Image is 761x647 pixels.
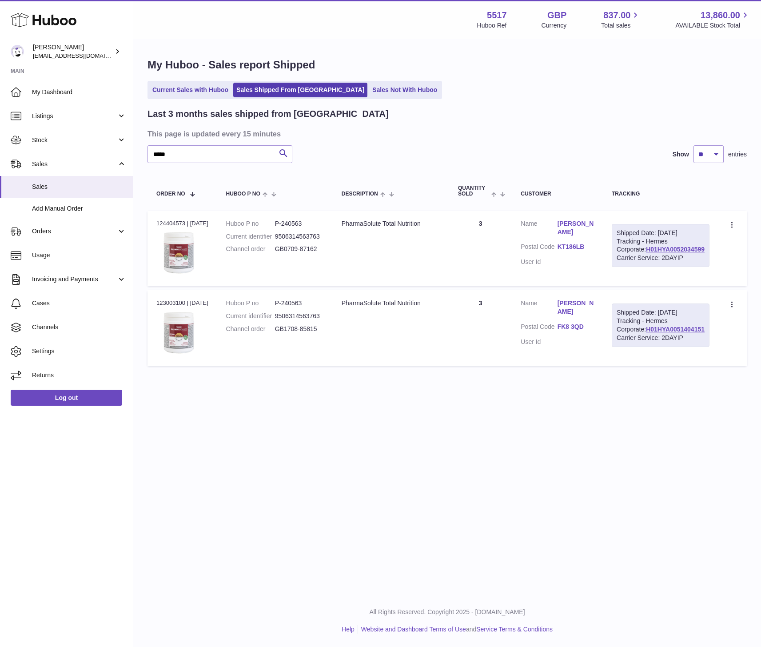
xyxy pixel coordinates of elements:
a: Help [342,626,355,633]
dd: GB1708-85815 [275,325,324,333]
div: [PERSON_NAME] [33,43,113,60]
div: Tracking [612,191,709,197]
dd: P-240563 [275,220,324,228]
span: entries [728,150,747,159]
span: Returns [32,371,126,379]
span: [EMAIL_ADDRESS][DOMAIN_NAME] [33,52,131,59]
div: Tracking - Hermes Corporate: [612,304,709,347]
a: FK8 3QD [558,323,594,331]
span: Add Manual Order [32,204,126,213]
span: 13,860.00 [701,9,740,21]
a: KT186LB [558,243,594,251]
div: Carrier Service: 2DAYIP [617,254,705,262]
dt: User Id [521,338,557,346]
span: Usage [32,251,126,260]
dt: Postal Code [521,243,557,253]
dd: P-240563 [275,299,324,308]
a: [PERSON_NAME] [558,299,594,316]
span: Settings [32,347,126,355]
dd: 9506314563763 [275,232,324,241]
span: Cases [32,299,126,308]
div: Shipped Date: [DATE] [617,229,705,237]
span: Orders [32,227,117,236]
dd: GB0709-87162 [275,245,324,253]
dt: Huboo P no [226,220,275,228]
h1: My Huboo - Sales report Shipped [147,58,747,72]
img: alessiavanzwolle@hotmail.com [11,45,24,58]
span: Order No [156,191,185,197]
h3: This page is updated every 15 minutes [147,129,745,139]
a: [PERSON_NAME] [558,220,594,236]
td: 3 [449,211,512,286]
div: Customer [521,191,594,197]
div: PharmaSolute Total Nutrition [342,299,440,308]
td: 3 [449,290,512,365]
a: Sales Shipped From [GEOGRAPHIC_DATA] [233,83,367,97]
img: 55171654161492.png [156,310,201,355]
a: 837.00 Total sales [601,9,641,30]
dt: User Id [521,258,557,266]
div: Huboo Ref [477,21,507,30]
a: Sales Not With Huboo [369,83,440,97]
a: Current Sales with Huboo [149,83,231,97]
span: Description [342,191,378,197]
a: Service Terms & Conditions [476,626,553,633]
dt: Huboo P no [226,299,275,308]
strong: 5517 [487,9,507,21]
a: Website and Dashboard Terms of Use [361,626,466,633]
dt: Channel order [226,245,275,253]
div: 124404573 | [DATE] [156,220,208,228]
span: 837.00 [603,9,630,21]
div: 123003100 | [DATE] [156,299,208,307]
a: 13,860.00 AVAILABLE Stock Total [675,9,750,30]
li: and [358,625,553,634]
a: H01HYA0052034599 [646,246,705,253]
a: H01HYA0051404151 [646,326,705,333]
span: AVAILABLE Stock Total [675,21,750,30]
span: My Dashboard [32,88,126,96]
p: All Rights Reserved. Copyright 2025 - [DOMAIN_NAME] [140,608,754,616]
strong: GBP [547,9,566,21]
h2: Last 3 months sales shipped from [GEOGRAPHIC_DATA] [147,108,389,120]
span: Sales [32,183,126,191]
span: Huboo P no [226,191,260,197]
div: Currency [542,21,567,30]
dt: Name [521,220,557,239]
span: Channels [32,323,126,331]
span: Total sales [601,21,641,30]
a: Log out [11,390,122,406]
label: Show [673,150,689,159]
div: PharmaSolute Total Nutrition [342,220,440,228]
dt: Channel order [226,325,275,333]
div: Tracking - Hermes Corporate: [612,224,709,268]
dd: 9506314563763 [275,312,324,320]
dt: Name [521,299,557,318]
div: Carrier Service: 2DAYIP [617,334,705,342]
span: Stock [32,136,117,144]
span: Invoicing and Payments [32,275,117,284]
dt: Current identifier [226,312,275,320]
img: 55171654161492.png [156,230,201,275]
span: Quantity Sold [458,185,489,197]
div: Shipped Date: [DATE] [617,308,705,317]
dt: Postal Code [521,323,557,333]
span: Listings [32,112,117,120]
span: Sales [32,160,117,168]
dt: Current identifier [226,232,275,241]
